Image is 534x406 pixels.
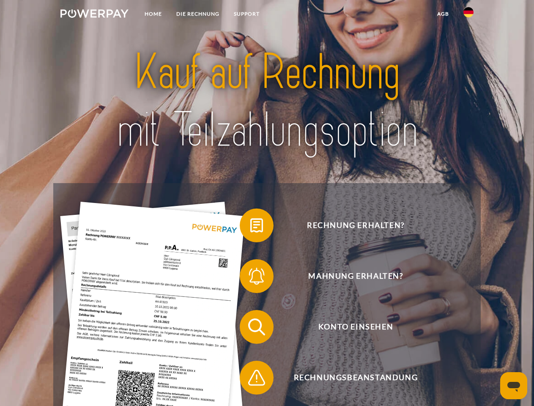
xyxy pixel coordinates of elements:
button: Rechnungsbeanstandung [240,361,460,395]
button: Rechnung erhalten? [240,208,460,242]
span: Rechnung erhalten? [252,208,459,242]
a: agb [430,6,456,22]
img: de [463,7,474,17]
img: qb_bill.svg [246,215,267,236]
img: title-powerpay_de.svg [81,41,453,162]
button: Konto einsehen [240,310,460,344]
a: SUPPORT [227,6,267,22]
img: logo-powerpay-white.svg [60,9,129,18]
a: DIE RECHNUNG [169,6,227,22]
img: qb_warning.svg [246,367,267,388]
span: Konto einsehen [252,310,459,344]
button: Mahnung erhalten? [240,259,460,293]
a: Home [137,6,169,22]
img: qb_bell.svg [246,266,267,287]
iframe: Schaltfläche zum Öffnen des Messaging-Fensters [500,372,527,399]
img: qb_search.svg [246,316,267,337]
span: Rechnungsbeanstandung [252,361,459,395]
span: Mahnung erhalten? [252,259,459,293]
